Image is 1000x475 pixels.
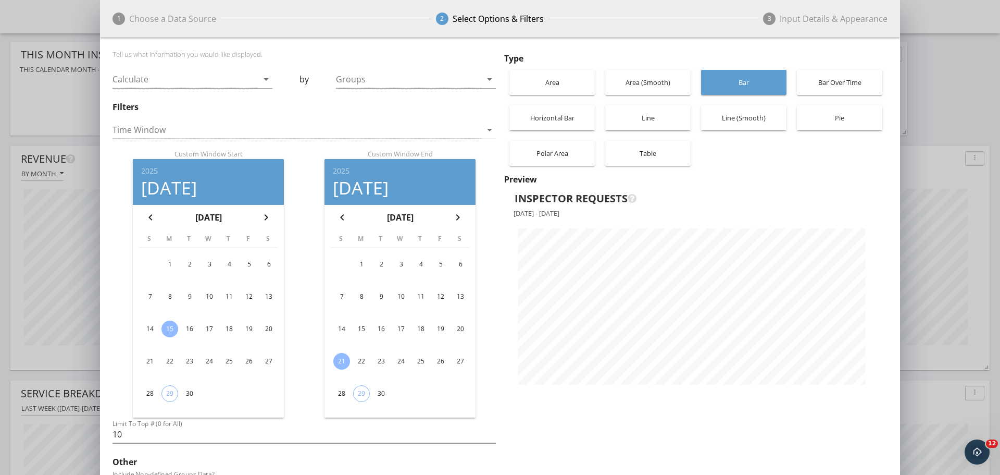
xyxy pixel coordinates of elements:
[241,256,257,273] button: 5
[113,456,496,468] div: Other
[181,385,198,402] button: 30
[390,230,410,248] th: W
[373,288,390,305] button: 9
[373,256,390,273] div: 2
[221,321,238,337] button: 18
[272,63,336,99] div: by
[221,288,238,305] div: 11
[610,105,685,130] div: Line
[241,288,257,305] div: 12
[413,288,429,305] button: 11
[144,211,157,224] i: chevron_left
[413,321,429,337] button: 18
[201,288,218,305] button: 10
[191,207,226,228] button: [DATE]
[241,321,257,337] button: 19
[515,105,590,130] div: Horizontal Bar
[333,385,350,402] button: 28
[353,353,370,370] button: 22
[179,230,198,248] th: T
[141,179,276,197] div: [DATE]
[201,256,218,273] div: 3
[260,73,272,86] i: arrow_drop_down
[504,52,888,65] div: Type
[432,288,449,305] button: 12
[610,70,685,95] div: Area (Smooth)
[353,288,370,305] div: 8
[432,256,449,273] button: 5
[353,256,370,273] button: 1
[241,353,257,370] div: 26
[141,167,276,175] div: 2025
[333,167,467,175] div: 2025
[452,353,469,370] button: 27
[260,288,277,305] div: 13
[432,321,449,337] button: 19
[161,288,178,305] div: 8
[373,385,390,402] button: 30
[383,207,418,228] button: [DATE]
[304,149,496,159] label: Custom Window End
[142,288,158,305] button: 7
[802,70,877,95] div: Bar Over Time
[161,353,178,370] button: 22
[373,321,390,337] button: 16
[198,230,218,248] th: W
[353,385,370,402] button: 29
[113,50,496,63] div: Tell us what information you would like displayed.
[161,256,178,273] button: 1
[413,353,429,370] button: 25
[430,230,449,248] th: F
[413,256,429,273] button: 4
[201,321,218,337] div: 17
[353,321,370,337] div: 15
[453,13,544,25] div: Select Options & Filters
[113,101,496,113] div: Filters
[221,353,238,370] button: 25
[113,149,304,159] label: Custom Window Start
[333,288,350,305] button: 7
[802,105,877,130] div: Pie
[452,288,469,305] button: 13
[452,321,469,337] button: 20
[333,353,350,370] button: 21
[393,321,409,337] button: 17
[706,105,781,130] div: Line (Smooth)
[336,211,348,224] i: chevron_left
[181,321,198,337] div: 16
[763,13,776,25] span: 3
[142,353,158,370] div: 21
[515,70,590,95] div: Area
[221,256,238,273] button: 4
[452,256,469,273] button: 6
[986,440,998,448] span: 12
[260,321,277,337] div: 20
[449,230,469,248] th: S
[159,230,179,248] th: M
[181,256,198,273] button: 2
[706,70,781,95] div: Bar
[483,73,496,86] i: arrow_drop_down
[201,353,218,370] button: 24
[260,353,277,370] button: 27
[333,321,350,337] div: 14
[142,385,158,402] button: 28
